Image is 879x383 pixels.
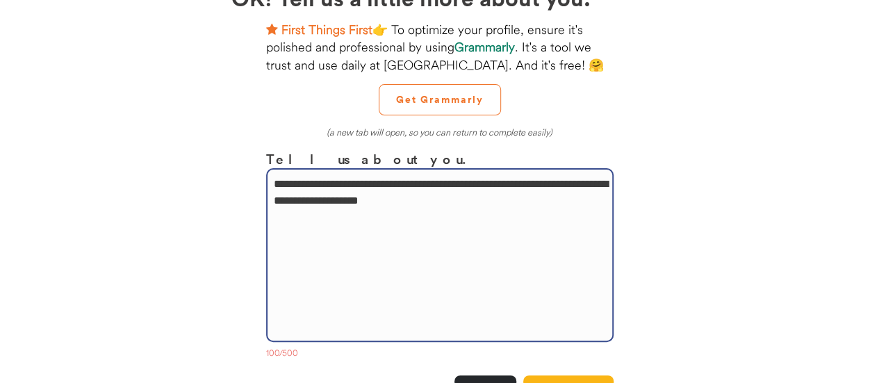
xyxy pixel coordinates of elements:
[327,127,552,138] em: (a new tab will open, so you can return to complete easily)
[454,39,515,55] strong: Grammarly
[281,22,372,38] strong: First Things First
[379,84,501,115] button: Get Grammarly
[266,149,614,169] h3: Tell us about you.
[266,21,614,74] div: 👉 To optimize your profile, ensure it's polished and professional by using . It's a tool we trust...
[266,348,614,361] div: 100/500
